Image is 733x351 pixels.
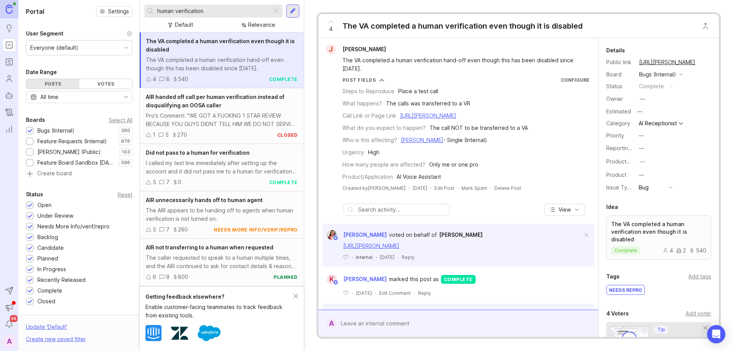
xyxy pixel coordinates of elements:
[122,149,130,155] p: 103
[663,248,673,253] div: 4
[639,144,644,152] div: —
[689,248,706,253] div: 540
[606,132,624,139] label: Priority
[637,57,697,67] a: [URL][PERSON_NAME]
[606,119,633,128] div: Category
[146,206,298,223] div: The AIR appears to be handing off to agents when human verification is not turned on.
[145,293,294,301] div: Getting feedback elsewhere?
[639,131,644,140] div: —
[414,290,415,296] div: ·
[606,58,633,66] div: Public link
[606,109,631,114] div: Estimated
[343,243,399,249] a: [URL][PERSON_NAME]
[342,21,583,31] div: The VA completed a human verification even though it is disabled
[6,5,13,13] img: Canny Home
[402,254,415,260] div: Reply
[490,185,491,191] div: ·
[37,148,101,156] div: [PERSON_NAME] (Public)
[171,325,188,342] img: Zendesk logo
[439,231,483,238] span: [PERSON_NAME]
[397,173,441,181] div: AI Voice Assistant
[639,121,677,126] div: AI Receptionist
[561,77,589,83] a: Configure
[606,70,633,79] div: Board
[146,56,298,73] div: The VA completed a human verification hand-off even though this has been disabled since [DATE].
[322,274,389,284] a: K[PERSON_NAME]
[165,131,169,139] div: 5
[434,185,454,191] div: Edit Post
[140,144,304,191] a: Did not pass to a human for verificationI called my test line immediately after setting up the ac...
[37,126,74,135] div: Bugs (Internal)
[2,89,16,102] a: Autopilot
[37,254,58,263] div: Planned
[166,273,170,281] div: 9
[676,248,686,253] div: 2
[2,21,16,35] a: Ideas
[376,254,377,260] div: ·
[153,273,156,281] div: 6
[639,70,676,79] div: Bugs (Internal)
[342,136,397,144] div: Who is this affecting?
[153,178,156,186] div: 5
[96,6,132,17] button: Settings
[606,272,620,281] div: Tags
[386,99,470,108] div: The calls was transferred to a VR
[214,226,298,233] div: needs more info/verif/repro
[146,197,263,203] span: AIR unnecessarily hands off to human agent
[429,160,478,169] div: Only me or one pro
[274,274,298,280] div: planned
[327,319,336,328] div: A
[140,32,304,88] a: The VA completed a human verification even though it is disabledThe VA completed a human verifica...
[657,327,665,333] p: Tip
[2,284,16,298] button: Send to Autopilot
[118,192,132,197] div: Reset
[639,171,644,179] div: —
[343,231,387,238] span: [PERSON_NAME]
[333,280,338,285] img: member badge
[333,235,338,241] img: member badge
[356,290,372,296] time: [DATE]
[269,179,298,186] div: complete
[686,309,711,318] div: Add voter
[121,138,130,144] p: 976
[615,247,637,254] span: complete
[400,112,456,119] a: [URL][PERSON_NAME]
[559,206,571,214] span: View
[635,107,645,116] div: —
[707,325,725,343] div: Open Intercom Messenger
[198,322,221,345] img: Salesforce logo
[606,202,618,212] div: Idea
[37,222,110,231] div: Needs More Info/verif/repro
[146,149,250,156] span: Did not pass to a human for verification
[342,99,382,108] div: What happens?
[2,317,16,331] button: Notifications
[153,131,155,139] div: 1
[544,204,585,216] button: View
[606,215,711,260] a: The VA completed a human verification even though it is disabledcomplete42540
[120,94,132,100] svg: toggle icon
[146,38,295,53] span: The VA completed a human verification even though it is disabled
[606,145,647,151] label: Reporting Team
[606,171,626,178] label: Product
[157,7,268,15] input: Search...
[322,230,387,240] a: Zuleica Garcia[PERSON_NAME]
[413,185,427,191] a: [DATE]
[457,185,459,191] div: ·
[606,309,629,318] div: 4 Voters
[37,159,115,167] div: Feature Board Sandbox [DATE]
[178,273,188,281] div: 800
[639,82,664,91] div: complete
[638,157,647,167] button: ProductboardID
[606,46,625,55] div: Details
[166,75,170,83] div: 8
[640,157,645,166] div: —
[269,76,298,82] div: complete
[145,303,294,320] div: Enable customer-facing teammates to track feedback from existing tools.
[26,190,43,199] div: Status
[145,325,161,341] img: Intercom logo
[40,93,58,101] div: All time
[2,38,16,52] a: Portal
[26,323,67,335] div: Update ' Default '
[79,79,132,89] div: Votes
